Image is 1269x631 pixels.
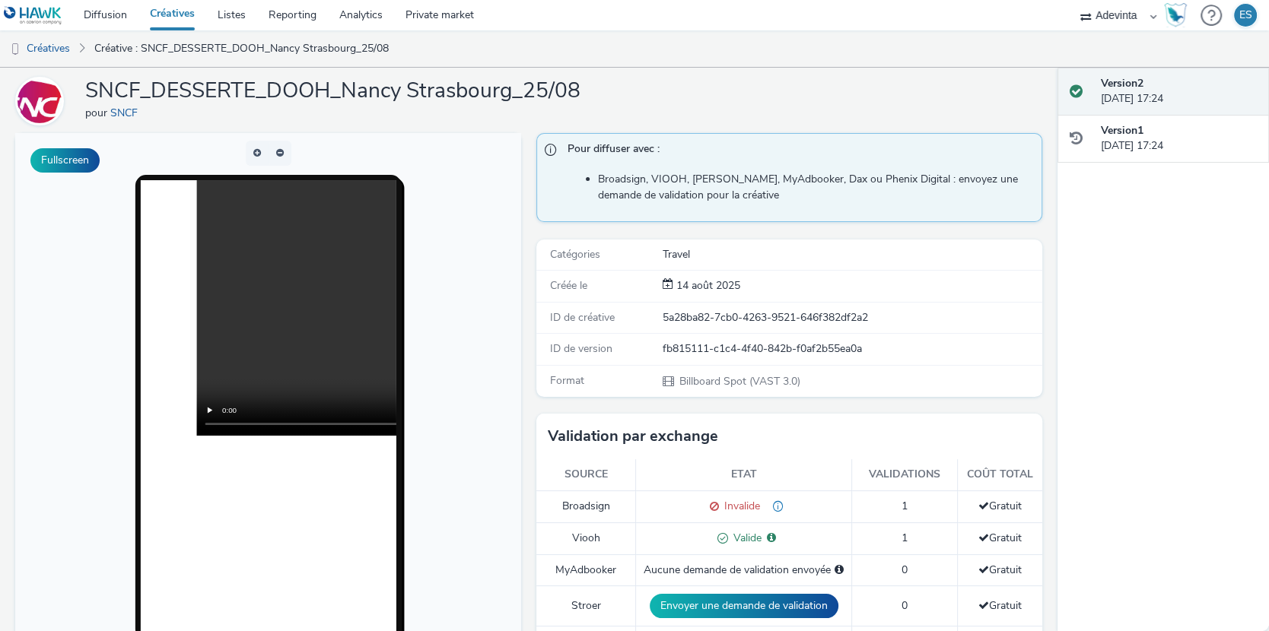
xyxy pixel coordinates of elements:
td: Broadsign [536,490,636,522]
td: Stroer [536,585,636,626]
div: Création 14 août 2025, 17:24 [673,278,740,293]
strong: Version 1 [1101,123,1143,138]
img: Hawk Academy [1164,3,1187,27]
div: Sélectionnez un deal ci-dessous et cliquez sur Envoyer pour envoyer une demande de validation à M... [835,563,844,578]
span: ID de créative [550,310,615,325]
a: Créative : SNCF_DESSERTE_DOOH_Nancy Strasbourg_25/08 [87,30,396,67]
div: Aucune demande de validation envoyée [644,563,844,578]
td: Viooh [536,522,636,554]
a: SNCF [15,94,70,108]
span: Gratuit [978,531,1022,545]
th: Coût total [958,459,1043,490]
img: undefined Logo [4,6,62,25]
span: Valide [728,531,762,545]
div: Travel [663,247,1041,262]
span: Gratuit [978,563,1022,577]
span: Format [550,373,584,388]
span: Créée le [550,278,587,293]
button: Envoyer une demande de validation [650,594,838,618]
strong: Version 2 [1101,76,1143,90]
a: SNCF [110,106,144,120]
span: Invalide [719,499,760,513]
span: ID de version [550,341,612,356]
li: Broadsign, VIOOH, [PERSON_NAME], MyAdbooker, Dax ou Phenix Digital : envoyez une demande de valid... [598,172,1034,203]
div: fb815111-c1c4-4f40-842b-f0af2b55ea0a [663,341,1041,357]
span: Gratuit [978,598,1022,613]
div: 5a28ba82-7cb0-4263-9521-646f382df2a2 [663,310,1041,325]
div: [DATE] 17:24 [1101,76,1257,107]
div: Must be under 6MB [760,499,784,515]
h3: Validation par exchange [548,425,718,448]
span: Billboard Spot (VAST 3.0) [678,374,800,388]
span: pour [85,106,110,120]
td: MyAdbooker [536,554,636,585]
span: Pour diffuser avec : [568,141,1026,161]
span: Catégories [550,247,600,262]
span: 1 [902,531,908,545]
a: Hawk Academy [1164,3,1193,27]
span: 1 [902,499,908,513]
div: [DATE] 17:24 [1101,123,1257,154]
th: Etat [636,459,852,490]
th: Source [536,459,636,490]
div: ES [1239,4,1252,27]
h1: SNCF_DESSERTE_DOOH_Nancy Strasbourg_25/08 [85,77,580,106]
th: Validations [852,459,958,490]
button: Fullscreen [30,148,100,173]
span: Gratuit [978,499,1022,513]
img: dooh [8,42,23,57]
span: 0 [902,598,908,613]
span: 14 août 2025 [673,278,740,293]
img: SNCF [17,79,62,123]
span: 0 [902,563,908,577]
